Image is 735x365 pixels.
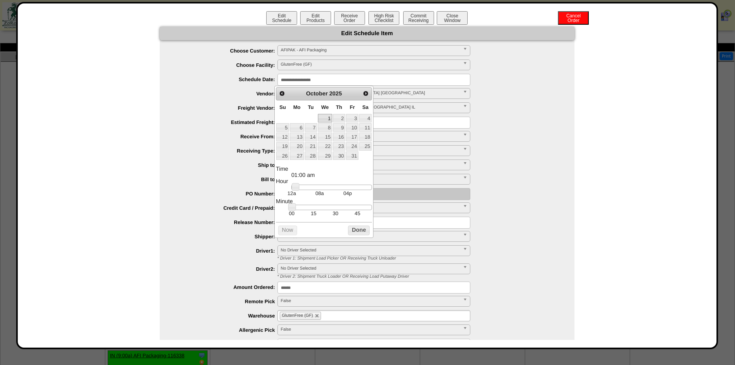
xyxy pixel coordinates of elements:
div: * Driver 2: Shipment Truck Loader OR Receiving Load Putaway Driver [272,274,574,279]
a: 31 [346,151,358,160]
label: Credit Card / Prepaid: [175,205,277,211]
div: * Driver 1: Shipment Load Picker OR Receiving Truck Unloader [272,256,574,261]
a: 27 [290,151,304,160]
span: No Driver Selected [281,264,460,273]
span: 2025 [329,91,342,97]
label: Freight Vendor: [175,105,277,111]
a: 3 [346,114,358,122]
span: Next [363,90,369,97]
a: High RiskChecklist [368,18,401,23]
td: 04p [334,190,362,197]
a: 29 [318,151,332,160]
label: Receive From: [175,134,277,139]
button: EditProducts [300,11,331,25]
label: Allergenic Pick [175,327,277,333]
label: Bill to [175,177,277,182]
a: 22 [318,142,332,151]
a: 28 [305,151,317,160]
button: Now [278,226,297,235]
td: 00 [281,210,303,217]
span: Thursday [336,104,342,110]
a: 2 [333,114,345,122]
span: Sunday [279,104,286,110]
a: 23 [333,142,345,151]
a: 25 [359,142,372,151]
a: 1 [318,114,332,122]
button: EditSchedule [266,11,297,25]
label: Ship to [175,162,277,168]
label: Driver2: [175,266,277,272]
a: 10 [346,123,358,132]
label: Estimated Freight: [175,119,277,125]
div: Edit Schedule Item [160,27,574,40]
span: False [281,325,460,334]
label: Driver1: [175,248,277,254]
a: 11 [359,123,372,132]
span: Monday [293,104,301,110]
a: Next [361,88,371,98]
td: 45 [346,210,368,217]
span: GlutenFree (GF) [282,313,313,318]
dd: 01:00 am [291,172,372,178]
button: ReceiveOrder [334,11,365,25]
label: Shipper: [175,234,277,239]
span: GlutenFree (GF) [281,60,460,69]
span: AFIPAK - AFI Packaging [281,46,460,55]
a: 19 [276,142,289,151]
label: Receiving Type: [175,148,277,154]
a: 7 [305,123,317,132]
td: 08a [306,190,333,197]
a: 24 [346,142,358,151]
td: 12a [278,190,306,197]
a: 6 [290,123,304,132]
span: Wednesday [321,104,329,110]
label: Vendor: [175,91,277,97]
label: PO Number: [175,191,277,197]
td: 15 [302,210,324,217]
span: Saturday [362,104,368,110]
span: October [306,91,328,97]
a: 15 [318,132,332,141]
a: 14 [305,132,317,141]
a: 5 [276,123,289,132]
a: 13 [290,132,304,141]
label: Schedule Date: [175,76,277,82]
label: Amount Ordered: [175,284,277,290]
a: 30 [333,151,345,160]
a: 4 [359,114,372,122]
button: Done [348,226,370,235]
label: Release Number: [175,219,277,225]
span: Friday [350,104,355,110]
span: False [281,296,460,306]
button: CloseWindow [437,11,468,25]
a: 20 [290,142,304,151]
label: Remote Pick [175,299,277,304]
label: Choose Facility: [175,62,277,68]
a: 12 [276,132,289,141]
a: 18 [359,132,372,141]
a: 26 [276,151,289,160]
a: 8 [318,123,332,132]
button: CancelOrder [558,11,589,25]
a: Prev [277,88,287,98]
dt: Minute [276,199,372,205]
button: High RiskChecklist [368,11,399,25]
a: 16 [333,132,345,141]
a: CloseWindow [436,17,468,23]
span: No Driver Selected [281,246,460,255]
label: Choose Customer: [175,48,277,54]
dt: Hour [276,178,372,185]
a: 17 [346,132,358,141]
span: Tuesday [308,104,314,110]
span: Prev [279,90,285,97]
label: Warehouse [175,313,277,319]
a: 21 [305,142,317,151]
a: 9 [333,123,345,132]
td: 30 [324,210,346,217]
dt: Time [276,166,372,172]
button: CommitReceiving [403,11,434,25]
